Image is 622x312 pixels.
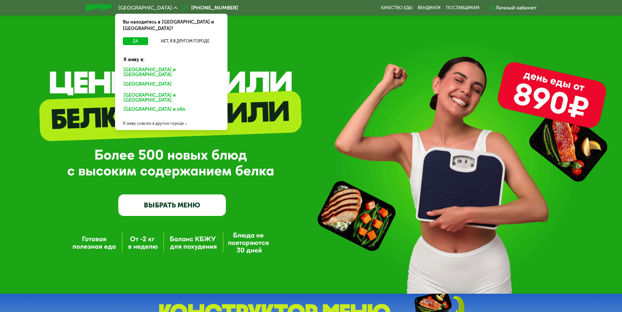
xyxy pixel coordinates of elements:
div: [GEOGRAPHIC_DATA] [119,80,221,90]
a: Качество еды [381,5,412,10]
span: [GEOGRAPHIC_DATA] [118,5,172,10]
a: ВЫБРАТЬ МЕНЮ [118,194,226,216]
div: [GEOGRAPHIC_DATA] и [GEOGRAPHIC_DATA]. [119,91,224,105]
button: Да [123,37,148,45]
a: [PHONE_NUMBER] [181,4,238,12]
div: [GEOGRAPHIC_DATA] и [GEOGRAPHIC_DATA]. [119,66,224,79]
div: Я живу в: [119,51,224,63]
div: Личный кабинет [496,4,537,12]
div: поставщикам [446,5,479,10]
div: Вы находитесь в [GEOGRAPHIC_DATA] и [GEOGRAPHIC_DATA]? [115,14,227,37]
div: Я живу совсем в другом городе [115,117,227,130]
a: Вендинги [418,5,441,10]
div: [GEOGRAPHIC_DATA] и обл. [119,105,221,116]
button: Нет, я в другом городе [151,37,220,45]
